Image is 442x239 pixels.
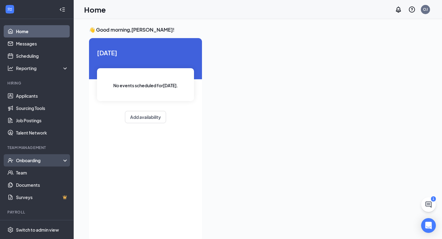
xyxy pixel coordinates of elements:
[16,90,68,102] a: Applicants
[16,167,68,179] a: Team
[7,6,13,12] svg: WorkstreamLogo
[16,102,68,114] a: Sourcing Tools
[16,227,59,233] div: Switch to admin view
[425,201,432,208] svg: ChatActive
[16,127,68,139] a: Talent Network
[7,80,67,86] div: Hiring
[16,191,68,203] a: SurveysCrown
[16,65,69,71] div: Reporting
[7,210,67,215] div: Payroll
[7,145,67,150] div: Team Management
[431,196,436,202] div: 1
[16,157,63,163] div: Onboarding
[16,114,68,127] a: Job Postings
[125,111,166,123] button: Add availability
[421,218,436,233] div: Open Intercom Messenger
[16,219,68,231] a: PayrollCrown
[421,197,436,212] button: ChatActive
[395,6,402,13] svg: Notifications
[89,26,427,33] h3: 👋 Good morning, [PERSON_NAME] !
[16,179,68,191] a: Documents
[16,37,68,50] a: Messages
[423,7,428,12] div: OJ
[16,25,68,37] a: Home
[16,50,68,62] a: Scheduling
[7,65,14,71] svg: Analysis
[408,6,416,13] svg: QuestionInfo
[97,48,194,57] span: [DATE]
[59,6,65,13] svg: Collapse
[7,157,14,163] svg: UserCheck
[84,4,106,15] h1: Home
[113,82,178,89] span: No events scheduled for [DATE] .
[7,227,14,233] svg: Settings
